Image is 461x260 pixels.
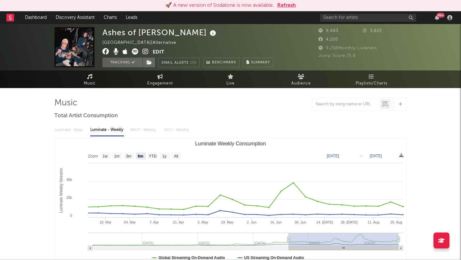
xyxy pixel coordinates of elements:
span: 4,100 [319,37,338,42]
span: 3,822 [363,29,382,33]
div: [GEOGRAPHIC_DATA] | Alternative [102,39,183,47]
text: 7. Apr [150,220,159,224]
text: 0 [70,214,72,217]
span: Music [84,80,96,87]
a: Leads [121,11,142,24]
text: 21. Apr [173,220,184,224]
text: All [174,154,178,158]
text: Global Streaming On-Demand Audio [158,256,225,260]
text: US Streaming On-Demand Audio [244,256,304,260]
div: Ashes of [PERSON_NAME] [102,27,218,38]
a: Playlists/Charts [336,70,407,88]
text: 20k [66,196,72,199]
span: Benchmark [212,59,236,67]
a: Audience [266,70,336,88]
text: 10. Mar [100,220,112,224]
text: 1m [114,154,120,158]
text: [DATE] [327,154,339,158]
div: Luminate - Weekly [90,125,124,135]
button: Tracking [102,58,142,67]
text: Luminate Weekly Streams [59,168,63,213]
a: Discovery Assistant [51,11,99,24]
text: 5. May [198,220,208,224]
a: Music [54,70,125,88]
span: Live [226,80,235,87]
span: Total Artist Consumption [54,112,118,120]
text: 2. Jun [247,220,256,224]
span: Engagement [147,80,173,87]
a: Benchmark [203,58,240,67]
text: 30. Jun [295,220,306,224]
text: → [359,154,363,158]
span: 9,258 Monthly Listeners [319,46,377,50]
text: 16. Jun [270,220,282,224]
text: Luminate Weekly Consumption [195,141,266,146]
button: Edit [153,48,164,56]
span: 9,483 [319,29,338,33]
text: 25. Aug [390,220,402,224]
text: YTD [149,154,157,158]
text: 3m [126,154,132,158]
button: Email AlertsOn [158,58,200,67]
text: 28. [DATE] [341,220,358,224]
text: Zoom [88,154,98,158]
text: 14. [DATE] [316,220,333,224]
button: Summary [243,58,273,67]
div: 🚀 A new version of Sodatone is now available. [166,2,274,9]
button: 99+ [435,15,439,20]
text: 24. Mar [124,220,136,224]
span: Summary [251,61,270,64]
span: Audience [291,80,311,87]
span: Jump Score: 71.8 [319,54,356,58]
em: On [190,61,196,65]
text: 6m [138,154,143,158]
text: 1y [162,154,166,158]
text: 19. May [221,220,234,224]
text: 40k [66,178,72,182]
div: 99 + [437,13,445,18]
a: Live [195,70,266,88]
input: Search for artists [320,14,416,22]
input: Search by song name or URL [312,102,380,107]
text: [DATE] [370,154,382,158]
button: Refresh [277,2,296,9]
a: Charts [99,11,121,24]
span: Playlists/Charts [356,80,387,87]
a: Engagement [125,70,195,88]
text: 11. Aug [368,220,379,224]
a: Dashboard [20,11,51,24]
text: 1w [103,154,108,158]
